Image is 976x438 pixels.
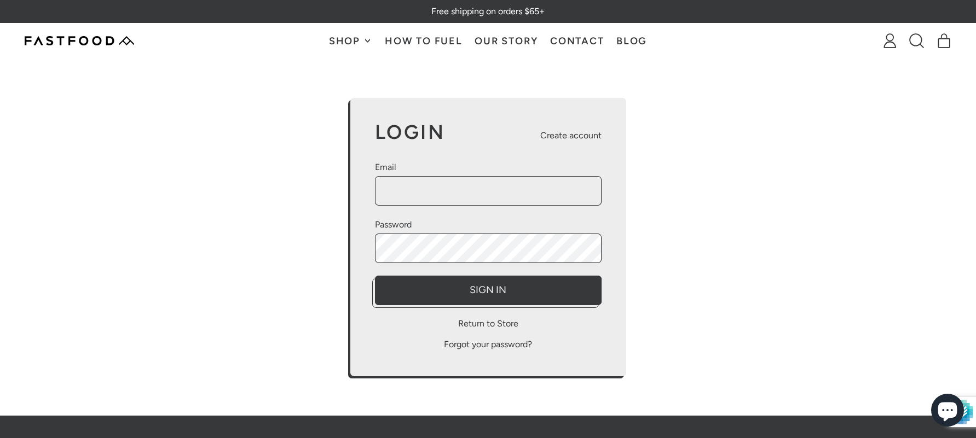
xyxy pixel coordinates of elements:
inbox-online-store-chat: Shopify online store chat [928,394,967,429]
label: Email [375,161,602,174]
img: Fastfood [25,36,134,45]
a: Create account [540,129,602,142]
h1: Login [375,122,446,142]
a: Contact [544,24,610,58]
a: How To Fuel [379,24,469,58]
span: Forgot your password? [444,339,532,349]
a: Blog [610,24,654,58]
button: Shop [322,24,378,58]
span: Shop [329,36,363,46]
button: Sign In [375,276,602,305]
a: Our Story [469,24,544,58]
label: Password [375,218,602,231]
a: Return to Store [375,317,602,330]
button: Forgot your password? [444,337,532,352]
